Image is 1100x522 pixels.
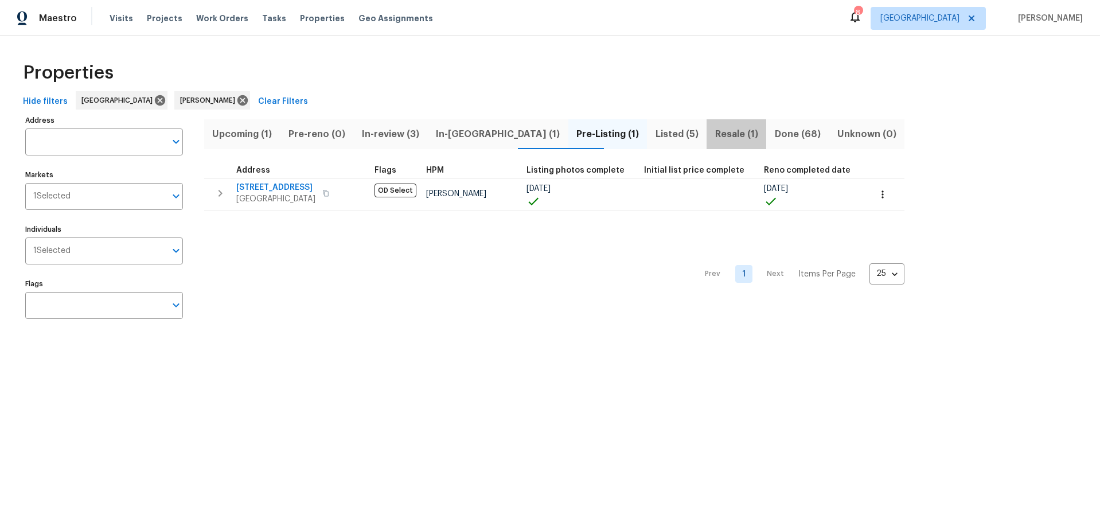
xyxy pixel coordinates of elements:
[168,297,184,313] button: Open
[81,95,157,106] span: [GEOGRAPHIC_DATA]
[174,91,250,110] div: [PERSON_NAME]
[773,126,822,142] span: Done (68)
[426,166,444,174] span: HPM
[713,126,759,142] span: Resale (1)
[854,7,862,18] div: 8
[23,95,68,109] span: Hide filters
[575,126,641,142] span: Pre-Listing (1)
[375,166,396,174] span: Flags
[33,246,71,256] span: 1 Selected
[526,185,551,193] span: [DATE]
[23,67,114,79] span: Properties
[258,95,308,109] span: Clear Filters
[25,281,183,287] label: Flags
[694,218,904,330] nav: Pagination Navigation
[168,134,184,150] button: Open
[526,166,625,174] span: Listing photos complete
[358,13,433,24] span: Geo Assignments
[869,259,904,289] div: 25
[798,268,856,280] p: Items Per Page
[300,13,345,24] span: Properties
[880,13,959,24] span: [GEOGRAPHIC_DATA]
[764,185,788,193] span: [DATE]
[147,13,182,24] span: Projects
[287,126,347,142] span: Pre-reno (0)
[435,126,561,142] span: In-[GEOGRAPHIC_DATA] (1)
[25,172,183,178] label: Markets
[253,91,313,112] button: Clear Filters
[236,166,270,174] span: Address
[168,243,184,259] button: Open
[735,265,752,283] a: Goto page 1
[1013,13,1083,24] span: [PERSON_NAME]
[836,126,898,142] span: Unknown (0)
[236,182,315,193] span: [STREET_ADDRESS]
[211,126,274,142] span: Upcoming (1)
[196,13,248,24] span: Work Orders
[39,13,77,24] span: Maestro
[168,188,184,204] button: Open
[180,95,240,106] span: [PERSON_NAME]
[426,190,486,198] span: [PERSON_NAME]
[236,193,315,205] span: [GEOGRAPHIC_DATA]
[764,166,851,174] span: Reno completed date
[33,192,71,201] span: 1 Selected
[25,117,183,124] label: Address
[654,126,700,142] span: Listed (5)
[644,166,744,174] span: Initial list price complete
[375,184,416,197] span: OD Select
[76,91,167,110] div: [GEOGRAPHIC_DATA]
[18,91,72,112] button: Hide filters
[110,13,133,24] span: Visits
[25,226,183,233] label: Individuals
[262,14,286,22] span: Tasks
[361,126,421,142] span: In-review (3)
